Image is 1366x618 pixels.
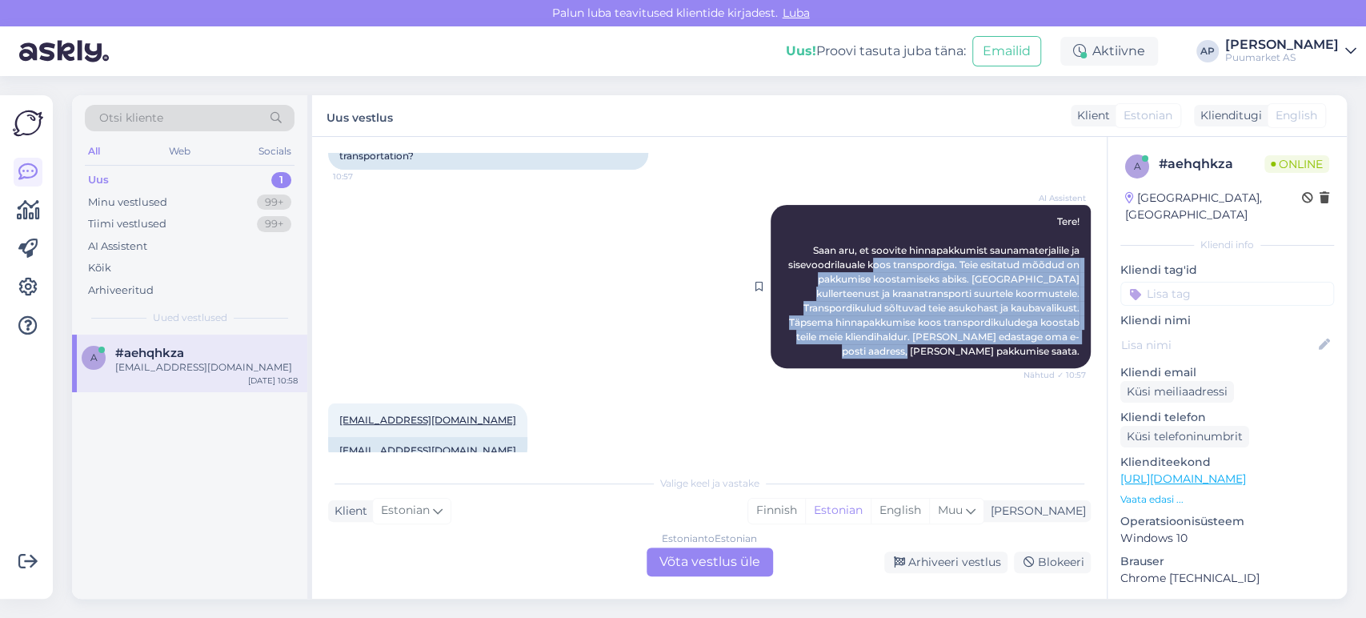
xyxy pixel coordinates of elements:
span: 10:57 [333,171,393,183]
input: Lisa nimi [1121,336,1316,354]
span: Estonian [381,502,430,520]
p: Kliendi telefon [1120,409,1334,426]
span: Uued vestlused [153,311,227,325]
div: Minu vestlused [88,195,167,211]
div: Klient [328,503,367,520]
div: [GEOGRAPHIC_DATA], [GEOGRAPHIC_DATA] [1125,190,1302,223]
div: English [871,499,929,523]
span: a [1134,160,1141,172]
img: Askly Logo [13,108,43,138]
p: Klienditeekond [1120,454,1334,471]
div: Finnish [748,499,805,523]
p: Vaata edasi ... [1120,492,1334,507]
a: [EMAIL_ADDRESS][DOMAIN_NAME] [339,444,516,456]
b: Uus! [786,43,816,58]
span: #aehqhkza [115,346,184,360]
div: Küsi telefoninumbrit [1120,426,1249,447]
span: Estonian [1124,107,1172,124]
div: Estonian [805,499,871,523]
span: a [90,351,98,363]
label: Uus vestlus [326,105,393,126]
div: Kliendi info [1120,238,1334,252]
div: Proovi tasuta juba täna: [786,42,966,61]
span: English [1276,107,1317,124]
div: Tiimi vestlused [88,216,166,232]
div: [PERSON_NAME] [1225,38,1339,51]
div: 99+ [257,195,291,211]
div: Aktiivne [1060,37,1158,66]
div: AP [1196,40,1219,62]
div: Kõik [88,260,111,276]
a: [URL][DOMAIN_NAME] [1120,472,1246,486]
p: Kliendi tag'id [1120,262,1334,279]
div: AI Assistent [88,239,147,255]
div: Klienditugi [1194,107,1262,124]
div: Socials [255,141,294,162]
div: Uus [88,172,109,188]
p: Kliendi nimi [1120,312,1334,329]
div: [EMAIL_ADDRESS][DOMAIN_NAME] [115,360,298,375]
div: All [85,141,103,162]
span: Luba [778,6,815,20]
div: Puumarket AS [1225,51,1339,64]
div: [DATE] 10:58 [248,375,298,387]
div: Klient [1071,107,1110,124]
div: Blokeeri [1014,552,1091,573]
p: Brauser [1120,553,1334,570]
button: Emailid [972,36,1041,66]
span: Otsi kliente [99,110,163,126]
div: Web [166,141,194,162]
div: [PERSON_NAME] [984,503,1086,520]
div: 1 [271,172,291,188]
div: Küsi meiliaadressi [1120,381,1234,403]
span: Muu [938,503,963,517]
div: # aehqhkza [1159,154,1264,174]
div: Estonian to Estonian [662,532,757,546]
p: Operatsioonisüsteem [1120,513,1334,530]
input: Lisa tag [1120,282,1334,306]
div: 99+ [257,216,291,232]
div: Võta vestlus üle [647,548,773,576]
a: [PERSON_NAME]Puumarket AS [1225,38,1356,64]
a: [EMAIL_ADDRESS][DOMAIN_NAME] [339,414,516,426]
p: Windows 10 [1120,530,1334,547]
div: Arhiveeri vestlus [884,552,1007,573]
div: Valige keel ja vastake [328,476,1091,491]
span: Nähtud ✓ 10:57 [1023,369,1086,381]
span: Online [1264,155,1329,173]
p: Kliendi email [1120,364,1334,381]
p: Chrome [TECHNICAL_ID] [1120,570,1334,587]
div: Arhiveeritud [88,283,154,299]
span: AI Assistent [1026,192,1086,204]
